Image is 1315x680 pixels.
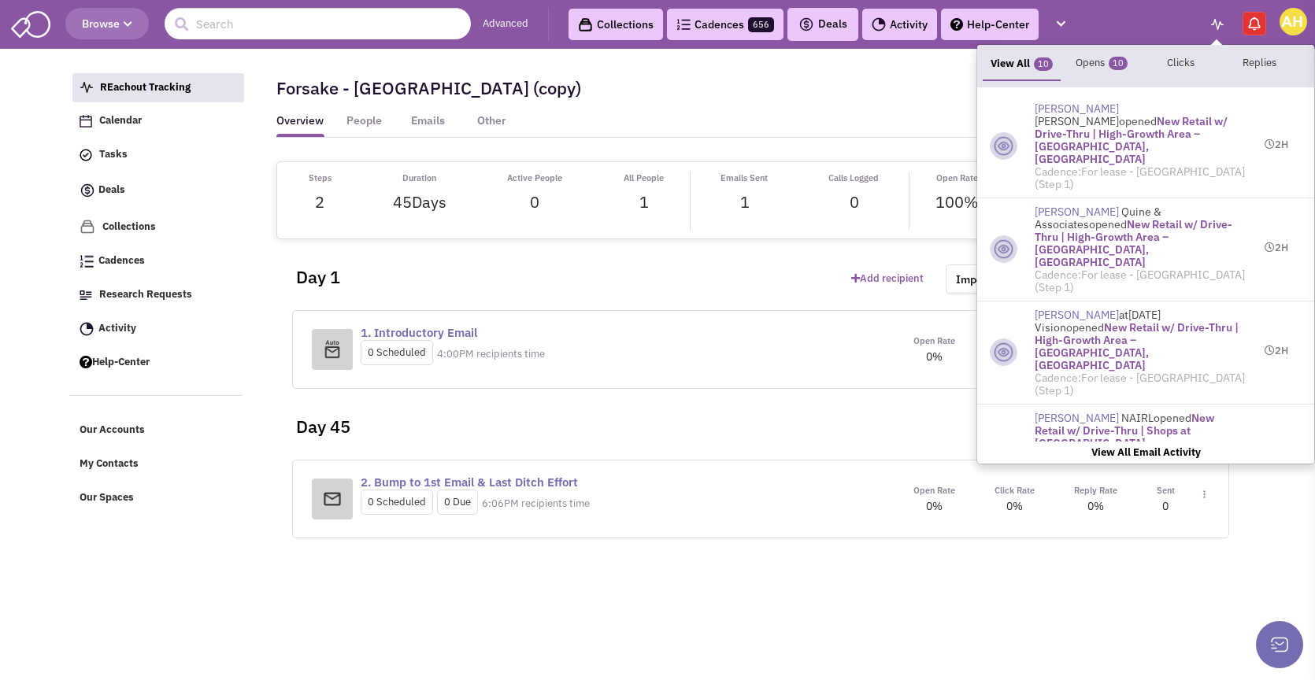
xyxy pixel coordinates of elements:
p: Open Rate [913,482,955,498]
span: New Retail w/ Drive-Thru | High-Growth Area – [GEOGRAPHIC_DATA], [GEOGRAPHIC_DATA] [1035,320,1239,372]
span: 0 [850,191,859,231]
a: Clicks [1143,49,1218,79]
img: editmenu [1203,490,1206,499]
a: REachout Tracking [72,73,244,103]
span: 45 [393,191,446,213]
img: help.png [950,18,963,31]
p: Sent [1157,482,1175,498]
span: Quine & Associates [1035,205,1161,231]
p: 0 Due [437,490,478,516]
span: New Retail w/ Drive-Thru | High-Growth Area – [GEOGRAPHIC_DATA], [GEOGRAPHIC_DATA] [1035,217,1232,269]
span: 656 [748,17,774,32]
p: Calls Logged [828,172,879,185]
a: Collections [72,212,243,242]
img: SmartAdmin [11,8,50,38]
span: 0% [926,349,943,364]
span: opened [1154,411,1191,425]
h2: Forsake - [GEOGRAPHIC_DATA] (copy) [276,79,581,98]
img: notification-email-view.png [990,132,1017,160]
a: Activity [72,314,243,344]
span: opened [1089,217,1127,231]
span: Our Accounts [80,423,145,437]
span: opened [1066,320,1104,334]
button: Import contacts [946,264,1046,294]
p: Click Rate [995,482,1035,498]
a: Help-Center [72,348,243,378]
span: 2H [1275,344,1288,357]
span: 1 [639,191,649,213]
a: My Contacts [72,449,243,479]
span: 0% [1006,499,1023,513]
a: Overview [276,113,324,137]
img: Calendar.png [80,115,92,128]
a: Emails [404,113,452,137]
img: Research.png [80,290,92,300]
span: 10 [1109,57,1128,70]
a: 2. Bump to 1st Email & Last Ditch Effort [361,475,578,490]
img: icon-deals.svg [798,15,814,34]
span: NAIRL [1121,411,1154,425]
span: New Retail w/ Drive-Thru | High-Growth Area – [GEOGRAPHIC_DATA], [GEOGRAPHIC_DATA] [1035,114,1228,166]
a: Collections [569,9,663,40]
a: Calendar [72,106,243,136]
img: Activity.png [872,17,886,31]
p: All People [624,172,664,185]
a: Cadences [72,246,243,276]
span: Deals [798,17,847,31]
span: 0% [1087,499,1104,513]
b: View All Email Activity [1091,445,1201,459]
span: Calendar [99,114,142,128]
img: icon-deals.svg [80,181,95,200]
span: [PERSON_NAME] [1035,114,1119,128]
img: Cadences_logo.png [676,19,691,30]
img: help.png [80,356,92,368]
span: Cadences [98,254,145,268]
a: Opens10 [1064,49,1139,79]
div: Day 45 [284,389,1237,452]
p: Open Rate [913,333,955,349]
span: [PERSON_NAME] [1035,102,1119,116]
a: View All10 [983,50,1061,79]
span: [PERSON_NAME] [1035,205,1119,219]
a: Cadence:For lease - [GEOGRAPHIC_DATA] (Step 1) [1035,164,1245,191]
span: My Contacts [80,457,139,471]
span: 10 [1034,57,1053,71]
a: Ally Huynh [1280,8,1307,35]
div: Day 1 [284,239,842,302]
p: Reply Rate [1074,482,1117,498]
p: Duration [393,172,446,185]
a: Our Spaces [72,483,243,513]
p: 6:06PM recipients time [482,497,590,512]
button: Deals [794,14,852,35]
span: Tasks [99,148,128,161]
p: Steps [309,172,332,185]
span: 2H [1275,138,1288,151]
img: Activity.png [80,322,94,336]
span: opened [1119,114,1157,128]
a: 1. Introductory Email [361,325,477,340]
a: View All Email Activity [977,442,1314,464]
a: Deals [72,174,243,208]
span: Browse [82,17,132,31]
img: icon-tasks.png [80,149,92,161]
span: [DATE] Vision [1035,308,1161,334]
button: Browse [65,8,149,39]
a: Cadence:For lease - [GEOGRAPHIC_DATA] (Step 1) [1035,371,1245,397]
span: Activity [98,321,136,334]
span: REachout Tracking [100,80,191,94]
span: 1 [740,191,750,231]
p: Open Rate [935,172,979,185]
a: Our Accounts [72,416,243,445]
img: icon-collection-lavender.png [80,219,95,235]
a: People [340,113,388,137]
a: Other [468,113,516,137]
span: 100% [935,191,979,213]
span: 0% [926,499,943,513]
a: Activity [862,9,937,40]
img: icon-collection-lavender-black.svg [578,17,593,32]
p: 0 Scheduled [361,490,433,516]
span: Days [412,191,446,213]
img: notification-email-view.png [990,235,1017,263]
span: 2H [1275,241,1288,254]
span: Our Spaces [80,490,134,504]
